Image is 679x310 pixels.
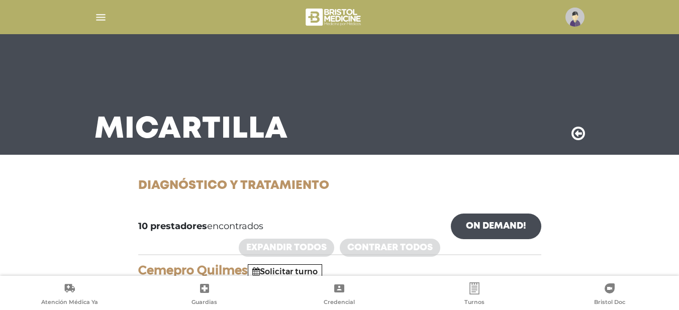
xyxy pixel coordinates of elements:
a: Credencial [272,282,407,308]
a: Turnos [407,282,542,308]
span: Guardias [191,298,217,307]
a: Contraer todos [340,239,440,257]
a: Solicitar turno [252,267,318,276]
h1: Diagnóstico y Tratamiento [138,179,541,193]
img: Cober_menu-lines-white.svg [94,11,107,24]
span: Turnos [464,298,484,307]
a: Bristol Doc [542,282,677,308]
span: Bristol Doc [594,298,625,307]
a: On Demand! [451,214,541,239]
span: Credencial [324,298,355,307]
img: bristol-medicine-blanco.png [304,5,364,29]
h3: Mi Cartilla [94,117,288,143]
span: encontrados [138,220,263,233]
a: Expandir todos [239,239,334,257]
span: Atención Médica Ya [41,298,98,307]
img: profile-placeholder.svg [565,8,585,27]
a: Atención Médica Ya [2,282,137,308]
a: Guardias [137,282,272,308]
h4: Cemepro Quilmes [138,263,541,278]
b: 10 prestadores [138,221,207,232]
